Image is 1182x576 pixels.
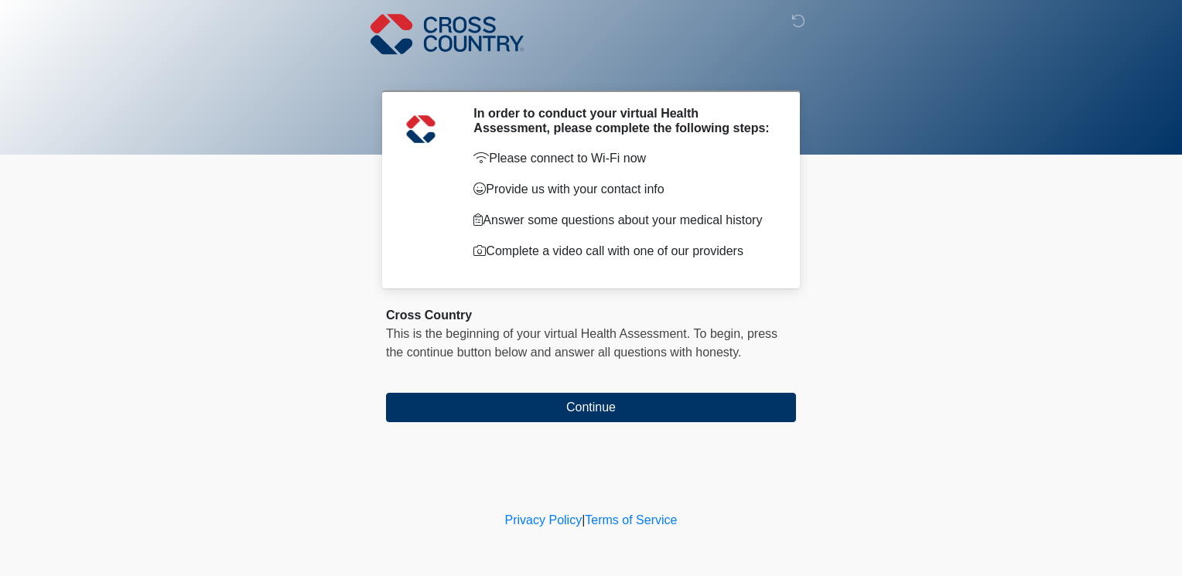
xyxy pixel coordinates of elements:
[386,306,796,325] div: Cross Country
[582,513,585,527] a: |
[694,327,747,340] span: To begin,
[473,242,773,261] p: Complete a video call with one of our providers
[398,106,444,152] img: Agent Avatar
[585,513,677,527] a: Terms of Service
[386,393,796,422] button: Continue
[371,12,524,56] img: Cross Country Logo
[473,211,773,230] p: Answer some questions about your medical history
[473,149,773,168] p: Please connect to Wi-Fi now
[386,327,777,359] span: press the continue button below and answer all questions with honesty.
[374,56,808,84] h1: ‎ ‎ ‎
[473,106,773,135] h2: In order to conduct your virtual Health Assessment, please complete the following steps:
[473,180,773,199] p: Provide us with your contact info
[386,327,690,340] span: This is the beginning of your virtual Health Assessment.
[505,513,582,527] a: Privacy Policy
